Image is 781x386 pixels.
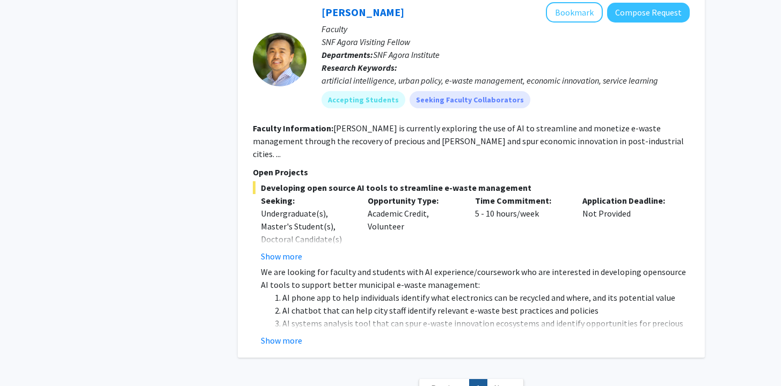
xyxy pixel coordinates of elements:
span: Developing open source AI tools to streamline e-waste management [253,181,690,194]
div: Not Provided [574,194,682,263]
div: Academic Credit, Volunteer [360,194,467,263]
li: AI chatbot that can help city staff identify relevant e-waste best practices and policies [282,304,690,317]
p: We are looking for faculty and students with AI experience/coursework who are interested in devel... [261,265,690,291]
p: Open Projects [253,166,690,179]
div: artificial intelligence, urban policy, e-waste management, economic innovation, service learning [322,74,690,87]
a: [PERSON_NAME] [322,5,404,19]
button: Show more [261,250,302,263]
b: Research Keywords: [322,62,397,73]
p: Seeking: [261,194,352,207]
p: SNF Agora Visiting Fellow [322,35,690,48]
li: AI phone app to help individuals identify what electronics can be recycled and where, and its pot... [282,291,690,304]
b: Departments: [322,49,373,60]
span: SNF Agora Institute [373,49,440,60]
iframe: Chat [8,338,46,378]
div: Undergraduate(s), Master's Student(s), Doctoral Candidate(s) (PhD, MD, DMD, PharmD, etc.), Postdo... [261,207,352,310]
button: Show more [261,334,302,347]
b: Faculty Information: [253,123,333,133]
fg-read-more: [PERSON_NAME] is currently exploring the use of AI to streamline and monetize e-waste management ... [253,123,684,159]
p: Opportunity Type: [368,194,459,207]
div: 5 - 10 hours/week [467,194,574,263]
p: Faculty [322,23,690,35]
p: Application Deadline: [582,194,674,207]
button: Add David Park to Bookmarks [546,2,603,23]
button: Compose Request to David Park [607,3,690,23]
mat-chip: Seeking Faculty Collaborators [410,91,530,108]
p: Time Commitment: [475,194,566,207]
mat-chip: Accepting Students [322,91,405,108]
li: AI systems analysis tool that can spur e-waste innovation ecosystems and identify opportunities f... [282,317,690,343]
